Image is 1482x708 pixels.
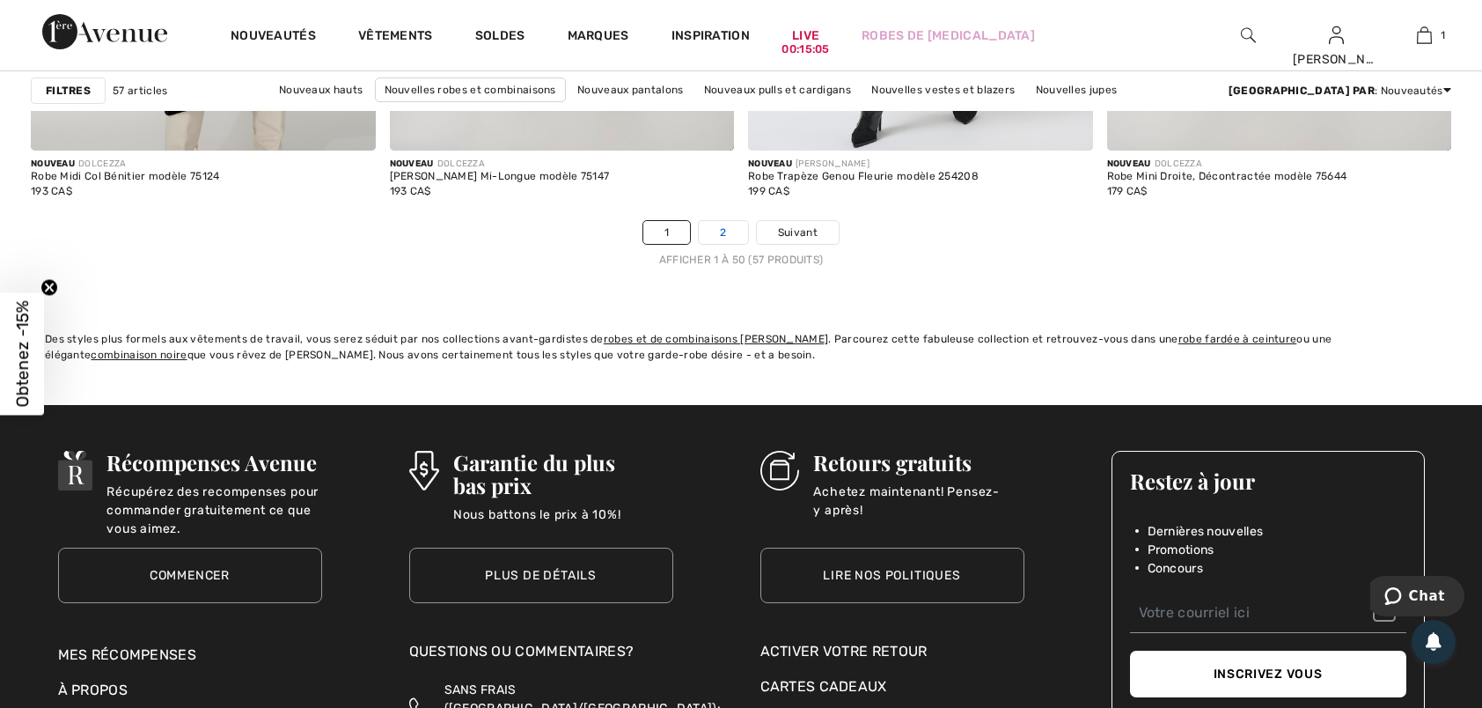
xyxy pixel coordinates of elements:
a: Robes de [MEDICAL_DATA] [862,26,1035,45]
a: Nouveaux hauts [270,78,371,101]
span: 1 [1441,27,1445,43]
p: Récupérez des recompenses pour commander gratuitement ce que vous aimez. [106,483,321,518]
a: Nouvelles vestes et blazers [862,78,1023,101]
div: 00:15:05 [781,41,829,58]
div: [PERSON_NAME] [1293,50,1379,69]
div: Des styles plus formels aux vêtements de travail, vous serez séduit par nos collections avant-gar... [45,331,1437,363]
div: [PERSON_NAME] Mi-Longue modèle 75147 [390,171,610,183]
span: Nouveau [748,159,792,169]
a: 1 [643,221,690,244]
a: Nouvelles robes et combinaisons [375,77,566,102]
span: 57 articles [113,83,167,99]
a: Activer votre retour [760,641,1024,662]
span: 193 CA$ [390,185,431,197]
a: 2 [699,221,747,244]
a: Nouveaux vêtements d'extérieur [604,102,793,125]
div: Afficher 1 à 50 (57 produits) [31,252,1451,268]
a: Plus de détails [409,548,673,603]
a: Nouveautés [231,28,316,47]
a: Cartes Cadeaux [760,676,1024,697]
a: combinaison noire [91,349,187,361]
span: Promotions [1148,541,1214,559]
div: Robe Mini Droite, Décontractée modèle 75644 [1107,171,1347,183]
strong: [GEOGRAPHIC_DATA] par [1229,85,1375,97]
input: Votre courriel ici [1130,594,1406,633]
iframe: Ouvre un widget dans lequel vous pouvez chatter avec l’un de nos agents [1370,576,1464,620]
a: Nouveaux pulls et cardigans [695,78,860,101]
span: 193 CA$ [31,185,72,197]
a: Live00:15:05 [792,26,819,45]
img: Récompenses Avenue [58,451,93,490]
div: DOLCEZZA [1107,158,1347,171]
h3: Retours gratuits [813,451,1023,474]
a: robes et de combinaisons [PERSON_NAME] [604,333,828,345]
div: DOLCEZZA [390,158,610,171]
img: Mes infos [1329,25,1344,46]
span: Nouveau [1107,159,1151,169]
a: Lire nos politiques [760,548,1024,603]
img: Mon panier [1417,25,1432,46]
a: Nouvelles jupes [1027,78,1126,101]
span: 199 CA$ [748,185,789,197]
span: Inspiration [671,28,750,47]
a: Mes récompenses [58,646,197,663]
img: recherche [1241,25,1256,46]
span: Dernières nouvelles [1148,522,1264,541]
a: Commencer [58,548,322,603]
div: Robe Midi Col Bénitier modèle 75124 [31,171,220,183]
span: 179 CA$ [1107,185,1148,197]
a: Se connecter [1329,26,1344,43]
h3: Garantie du plus bas prix [453,451,673,497]
a: 1 [1381,25,1467,46]
nav: Page navigation [31,220,1451,268]
div: : Nouveautés [1229,83,1451,99]
a: Vêtements [358,28,433,47]
span: Suivant [778,225,818,240]
button: Close teaser [40,279,58,297]
span: Obtenez -15% [12,301,33,408]
span: Concours [1148,559,1203,578]
a: Suivant [757,221,839,244]
span: Nouveau [390,159,434,169]
a: Soldes [475,28,525,47]
a: Marques [568,28,629,47]
div: [PERSON_NAME] [748,158,979,171]
span: Nouveau [31,159,75,169]
div: DOLCEZZA [31,158,220,171]
img: Retours gratuits [760,451,800,490]
h3: Récompenses Avenue [106,451,321,474]
img: Garantie du plus bas prix [409,451,439,490]
a: robe fardée à ceinture [1178,333,1297,345]
img: 1ère Avenue [42,14,167,49]
a: Nouveaux pantalons [569,78,692,101]
p: Nous battons le prix à 10%! [453,505,673,541]
strong: Filtres [46,83,91,99]
button: Inscrivez vous [1130,651,1406,697]
div: Questions ou commentaires? [409,641,673,671]
div: Robe Trapèze Genou Fleurie modèle 254208 [748,171,979,183]
p: Achetez maintenant! Pensez-y après! [813,483,1023,518]
h3: Restez à jour [1130,469,1406,492]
